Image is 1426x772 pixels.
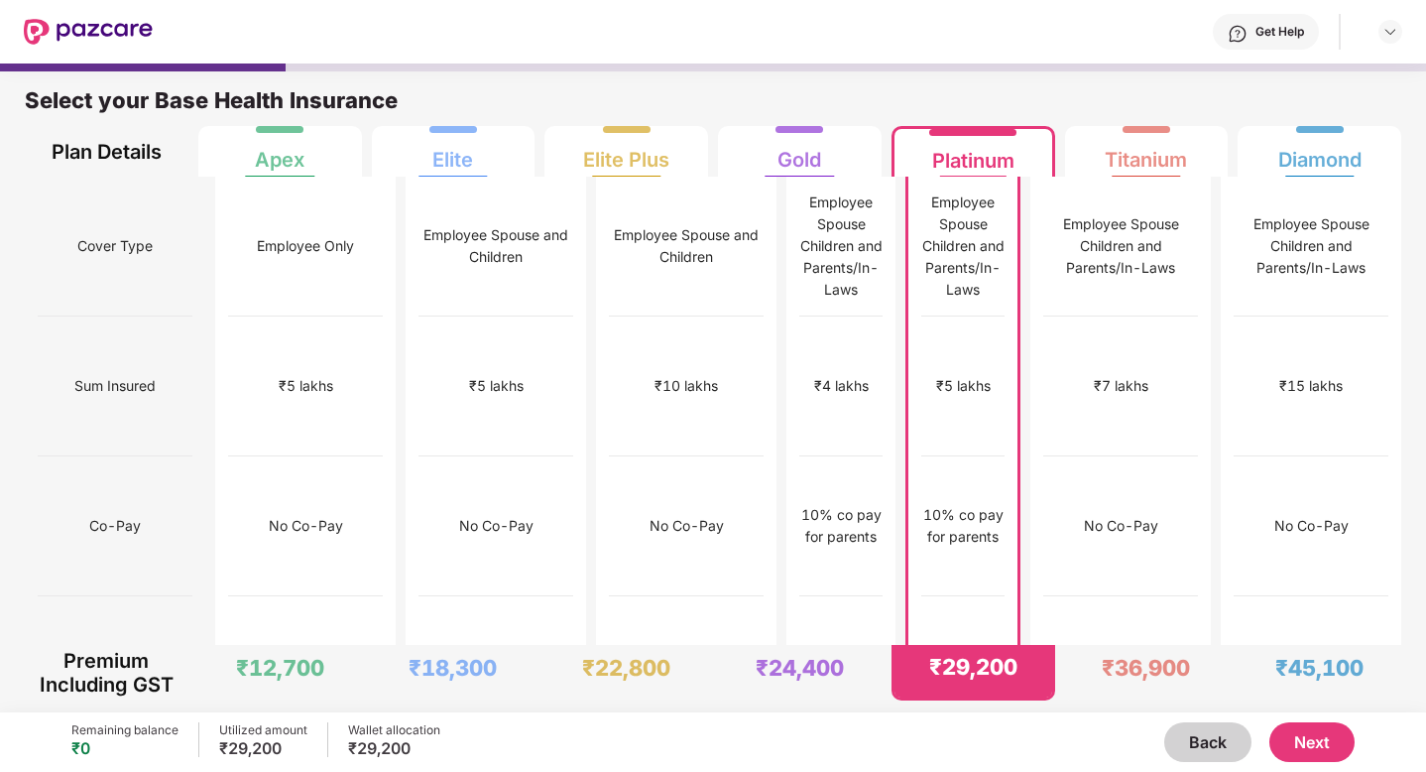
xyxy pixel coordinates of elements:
[25,86,1401,126] div: Select your Base Health Insurance
[1043,213,1198,279] div: Employee Spouse Children and Parents/In-Laws
[1255,24,1304,40] div: Get Help
[1275,654,1364,682] div: ₹45,100
[24,19,153,45] img: New Pazcare Logo
[257,235,354,257] div: Employee Only
[1278,132,1362,172] div: Diamond
[1274,515,1349,537] div: No Co-Pay
[255,132,304,172] div: Apex
[71,722,178,738] div: Remaining balance
[932,133,1014,173] div: Platinum
[929,653,1017,681] div: ₹29,200
[432,132,473,172] div: Elite
[38,645,176,701] div: Premium Including GST
[1269,722,1355,762] button: Next
[799,192,883,301] div: Employee Spouse Children and Parents/In-Laws
[814,375,869,397] div: ₹4 lakhs
[777,132,821,172] div: Gold
[609,224,764,268] div: Employee Spouse and Children
[1102,654,1190,682] div: ₹36,900
[1094,375,1148,397] div: ₹7 lakhs
[469,375,524,397] div: ₹5 lakhs
[409,654,497,682] div: ₹18,300
[582,654,670,682] div: ₹22,800
[348,722,440,738] div: Wallet allocation
[1382,24,1398,40] img: svg+xml;base64,PHN2ZyBpZD0iRHJvcGRvd24tMzJ4MzIiIHhtbG5zPSJodHRwOi8vd3d3LnczLm9yZy8yMDAwL3N2ZyIgd2...
[74,367,156,405] span: Sum Insured
[219,738,307,758] div: ₹29,200
[799,504,883,548] div: 10% co pay for parents
[348,738,440,758] div: ₹29,200
[1084,515,1158,537] div: No Co-Pay
[1164,722,1251,762] button: Back
[236,654,324,682] div: ₹12,700
[219,722,307,738] div: Utilized amount
[279,375,333,397] div: ₹5 lakhs
[936,375,991,397] div: ₹5 lakhs
[756,654,844,682] div: ₹24,400
[89,507,141,545] span: Co-Pay
[71,738,178,758] div: ₹0
[1228,24,1248,44] img: svg+xml;base64,PHN2ZyBpZD0iSGVscC0zMngzMiIgeG1sbnM9Imh0dHA6Ly93d3cudzMub3JnLzIwMDAvc3ZnIiB3aWR0aD...
[459,515,534,537] div: No Co-Pay
[921,504,1005,548] div: 10% co pay for parents
[38,126,176,177] div: Plan Details
[418,224,573,268] div: Employee Spouse and Children
[921,192,1005,301] div: Employee Spouse Children and Parents/In-Laws
[654,375,718,397] div: ₹10 lakhs
[77,227,153,265] span: Cover Type
[1105,132,1187,172] div: Titanium
[1279,375,1343,397] div: ₹15 lakhs
[650,515,724,537] div: No Co-Pay
[583,132,669,172] div: Elite Plus
[269,515,343,537] div: No Co-Pay
[1234,213,1388,279] div: Employee Spouse Children and Parents/In-Laws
